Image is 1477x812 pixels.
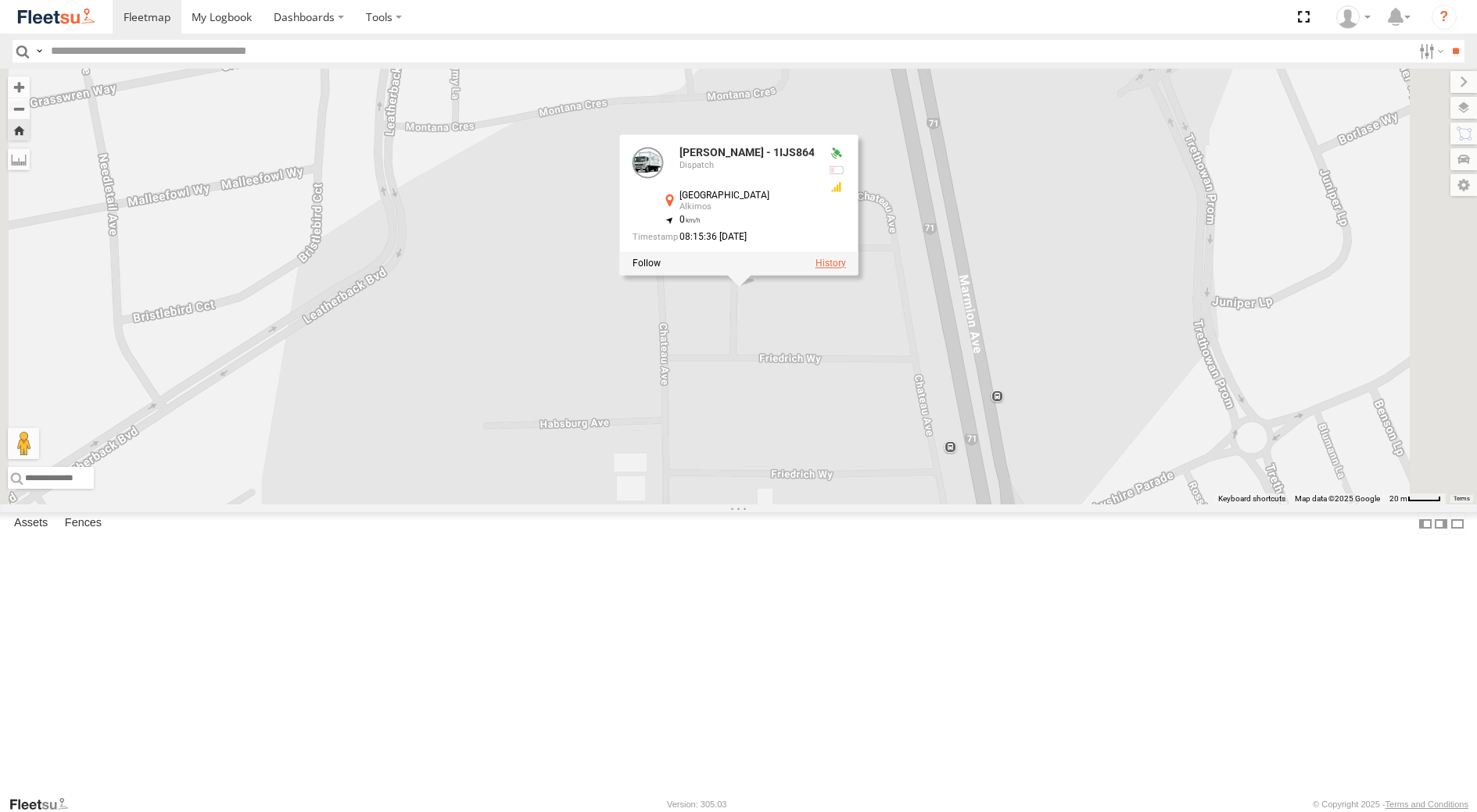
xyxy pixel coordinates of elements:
[6,513,56,535] label: Assets
[1433,512,1449,535] label: Dock Summary Table to the Right
[826,181,845,194] div: GSM Signal = 3
[1413,40,1447,62] label: Search Filter Options
[1418,512,1433,535] label: Dock Summary Table to the Left
[1454,496,1470,502] a: Terms
[826,164,845,176] div: Battery Remaining: 4.07v
[815,258,845,269] label: View Asset History
[8,77,30,98] button: Zoom in
[826,148,845,160] div: Valid GPS Fix
[1386,800,1468,809] a: Terms and Conditions
[667,800,726,809] div: Version: 305.03
[679,215,700,226] span: 0
[8,98,30,119] button: Zoom out
[1389,494,1407,503] span: 20 m
[16,6,97,27] img: fleetsu-logo-horizontal.svg
[1450,174,1477,196] label: Map Settings
[632,232,814,242] div: Date/time of location update
[33,40,45,62] label: Search Query
[679,148,814,159] div: [PERSON_NAME] - 1IJS864
[1385,493,1446,504] button: Map scale: 20 m per 39 pixels
[679,203,814,212] div: Alkimos
[9,796,81,812] a: Visit our Website
[1432,5,1457,30] i: ?
[8,148,30,170] label: Measure
[57,513,109,535] label: Fences
[632,258,660,269] label: Realtime tracking of Asset
[8,428,39,459] button: Drag Pegman onto the map to open Street View
[679,161,814,170] div: Dispatch
[1218,493,1285,504] button: Keyboard shortcuts
[8,119,30,141] button: Zoom Home
[1313,800,1468,809] div: © Copyright 2025 -
[1295,494,1380,503] span: Map data ©2025 Google
[679,191,814,201] div: [GEOGRAPHIC_DATA]
[1331,5,1376,29] div: TheMaker Systems
[1450,512,1465,535] label: Hide Summary Table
